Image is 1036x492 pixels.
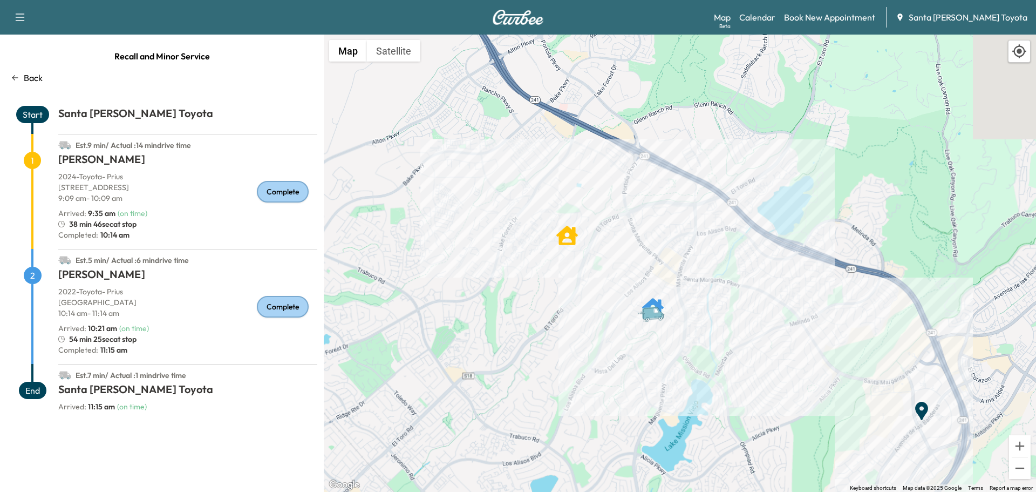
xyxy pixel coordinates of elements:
[367,40,420,62] button: Show satellite imagery
[88,208,115,218] span: 9:35 am
[326,478,362,492] a: Open this area in Google Maps (opens a new window)
[784,11,875,24] a: Book New Appointment
[990,485,1033,491] a: Report a map error
[1009,435,1031,457] button: Zoom in
[58,323,117,334] p: Arrived :
[909,11,1027,24] span: Santa [PERSON_NAME] Toyota
[58,230,317,240] p: Completed:
[117,402,147,412] span: ( on time )
[58,401,115,412] p: Arrived :
[76,140,191,150] span: Est. 9 min / Actual : 14 min drive time
[329,40,367,62] button: Show street map
[58,382,317,401] h1: Santa [PERSON_NAME] Toyota
[911,395,932,416] gmp-advanced-marker: End Point
[58,106,317,125] h1: Santa [PERSON_NAME] Toyota
[58,267,317,286] h1: [PERSON_NAME]
[739,11,775,24] a: Calendar
[24,152,41,169] span: 1
[326,478,362,492] img: Google
[98,230,129,240] span: 10:14 am
[88,323,117,333] span: 10:21 am
[257,296,309,318] div: Complete
[1009,457,1031,479] button: Zoom out
[58,193,317,204] p: 9:09 am - 10:09 am
[719,22,731,30] div: Beta
[850,484,896,492] button: Keyboard shortcuts
[492,10,544,25] img: Curbee Logo
[968,485,983,491] a: Terms
[58,208,115,219] p: Arrived :
[637,295,674,314] gmp-advanced-marker: Van
[58,171,317,182] p: 2024 - Toyota - Prius
[76,255,189,265] span: Est. 5 min / Actual : 6 min drive time
[119,323,149,333] span: ( on time )
[58,308,317,319] p: 10:14 am - 11:14 am
[556,219,578,241] gmp-advanced-marker: Tracy Nguyen
[114,45,210,67] span: Recall and Minor Service
[69,219,137,230] span: 38 min 46sec at stop
[24,267,42,284] span: 2
[642,292,664,313] gmp-advanced-marker: Ann Burns
[98,345,127,355] span: 11:15 am
[257,181,309,203] div: Complete
[903,485,962,491] span: Map data ©2025 Google
[58,152,317,171] h1: [PERSON_NAME]
[118,208,147,218] span: ( on time )
[58,297,317,308] p: [GEOGRAPHIC_DATA]
[76,370,186,380] span: Est. 7 min / Actual : 1 min drive time
[19,382,46,399] span: End
[58,345,317,355] p: Completed:
[88,402,115,412] span: 11:15 am
[1008,40,1031,63] div: Recenter map
[58,182,317,193] p: [STREET_ADDRESS]
[714,11,731,24] a: MapBeta
[69,334,137,345] span: 54 min 25sec at stop
[24,71,43,84] p: Back
[16,106,49,123] span: Start
[58,286,317,297] p: 2022 - Toyota - Prius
